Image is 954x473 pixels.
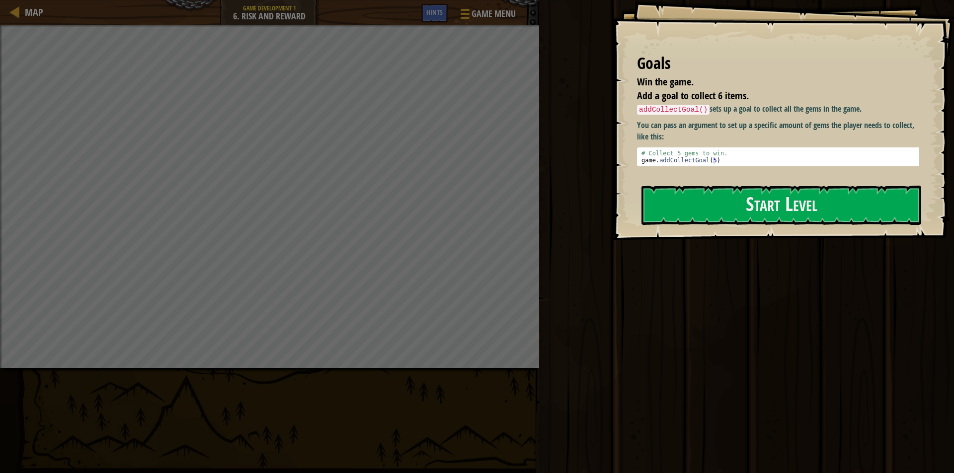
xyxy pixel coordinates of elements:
[625,89,917,103] li: Add a goal to collect 6 items.
[637,75,694,88] span: Win the game.
[453,4,522,27] button: Game Menu
[25,5,43,19] span: Map
[637,89,749,102] span: Add a goal to collect 6 items.
[426,7,443,17] span: Hints
[637,103,927,115] p: sets up a goal to collect all the gems in the game.
[472,7,516,20] span: Game Menu
[641,186,921,225] button: Start Level
[637,120,927,142] p: You can pass an argument to set up a specific amount of gems the player needs to collect, like this:
[637,105,710,115] code: addCollectGoal()
[625,75,917,89] li: Win the game.
[637,52,919,75] div: Goals
[20,5,43,19] a: Map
